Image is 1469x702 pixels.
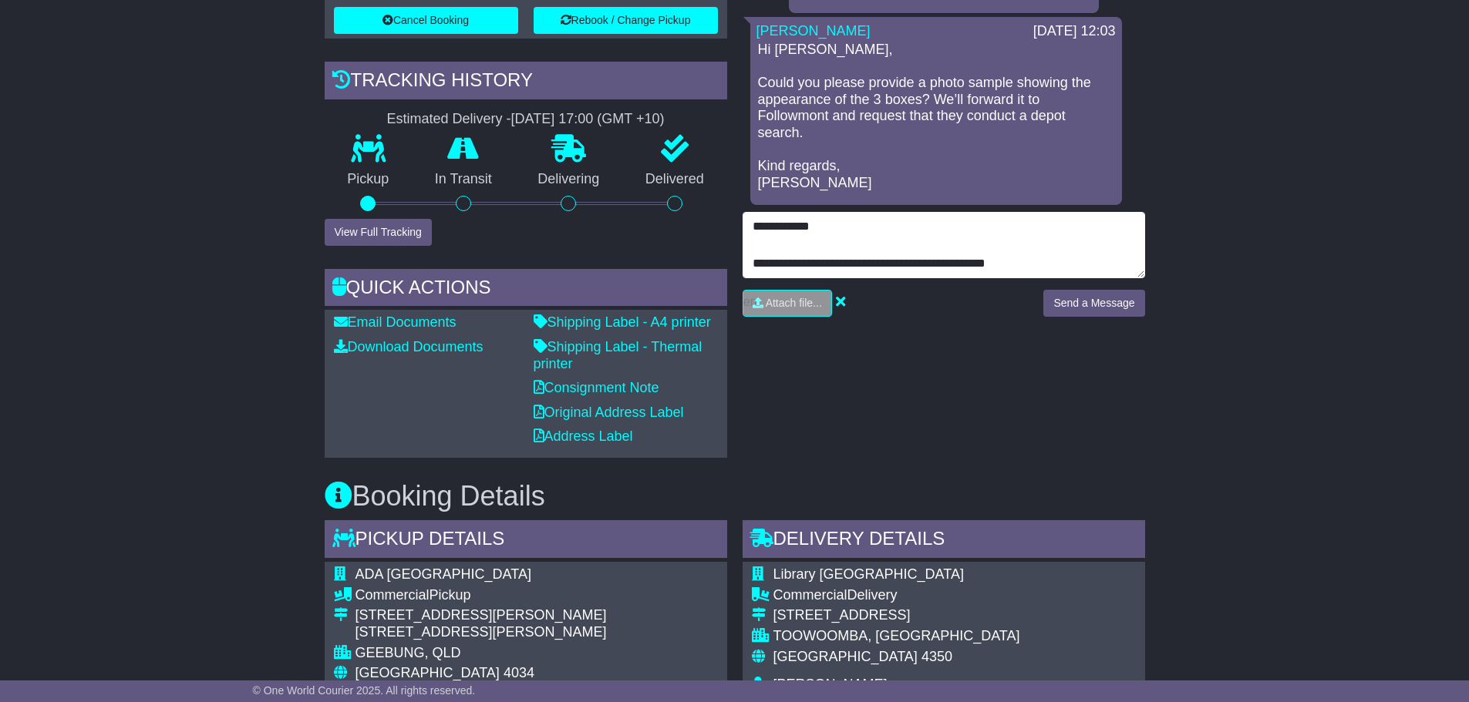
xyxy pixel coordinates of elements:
a: Shipping Label - A4 printer [534,314,711,330]
div: Pickup [355,587,607,604]
div: Estimated Delivery - [325,111,727,128]
p: Hi [PERSON_NAME], Could you please provide a photo sample showing the appearance of the 3 boxes? ... [758,42,1114,191]
p: Delivering [515,171,623,188]
button: Cancel Booking [334,7,518,34]
a: Email Documents [334,314,457,330]
div: [STREET_ADDRESS][PERSON_NAME] [355,624,607,641]
div: [DATE] 12:03 [1033,23,1116,40]
p: Delivered [622,171,727,188]
a: Download Documents [334,339,483,354]
button: Send a Message [1043,290,1144,317]
span: © One World Courier 2025. All rights reserved. [253,684,476,697]
span: Commercial [773,587,847,603]
p: In Transit [412,171,515,188]
div: Delivery Details [743,520,1145,562]
span: ADA [GEOGRAPHIC_DATA] [355,566,531,582]
div: Tracking history [325,62,727,103]
h3: Booking Details [325,481,1145,512]
span: [GEOGRAPHIC_DATA] [355,665,500,680]
span: 4350 [921,649,952,664]
span: [GEOGRAPHIC_DATA] [773,649,918,664]
p: Pickup [325,171,413,188]
div: [STREET_ADDRESS] [773,607,1123,624]
span: [PERSON_NAME] [773,677,888,692]
div: GEEBUNG, QLD [355,645,607,662]
span: Library [GEOGRAPHIC_DATA] [773,566,964,582]
div: [STREET_ADDRESS][PERSON_NAME] [355,607,607,624]
a: [PERSON_NAME] [756,23,871,39]
a: Original Address Label [534,405,684,420]
div: Pickup Details [325,520,727,562]
a: Consignment Note [534,380,659,395]
a: Address Label [534,428,633,444]
button: Rebook / Change Pickup [534,7,718,34]
div: TOOWOOMBA, [GEOGRAPHIC_DATA] [773,628,1123,645]
button: View Full Tracking [325,219,432,246]
span: 4034 [504,665,534,680]
div: [DATE] 17:00 (GMT +10) [511,111,665,128]
div: Quick Actions [325,269,727,311]
div: Delivery [773,587,1123,604]
a: Shipping Label - Thermal printer [534,339,702,371]
span: Commercial [355,587,430,603]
